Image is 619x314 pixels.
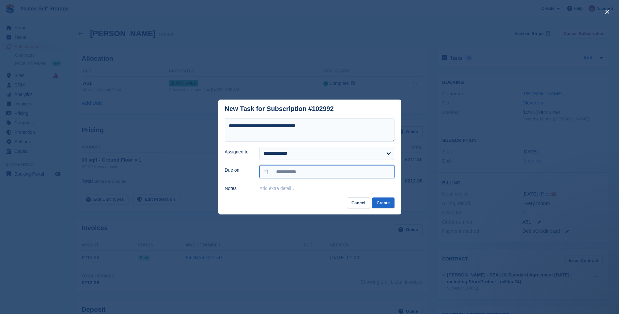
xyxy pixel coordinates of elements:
label: Assigned to [225,149,252,155]
label: Due on [225,167,252,174]
button: Cancel [347,197,370,208]
button: Add extra detail… [259,186,296,191]
div: New Task for Subscription #102992 [225,105,334,113]
label: Notes [225,185,252,192]
button: Create [372,197,394,208]
button: close [602,7,612,17]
